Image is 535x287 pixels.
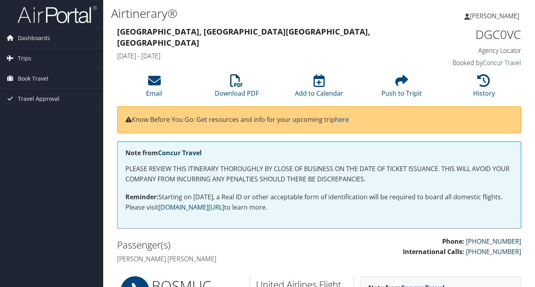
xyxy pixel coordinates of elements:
h4: [DATE] - [DATE] [117,52,417,60]
span: Trips [18,48,31,68]
h4: Agency Locator [429,46,521,55]
strong: International Calls: [403,247,464,256]
h2: Passenger(s) [117,238,313,252]
strong: Reminder: [125,193,158,201]
a: Add to Calendar [295,79,343,98]
p: Starting on [DATE], a Real ID or other acceptable form of identification will be required to boar... [125,192,513,212]
a: Concur Travel [483,58,521,67]
p: PLEASE REVIEW THIS ITINERARY THOROUGHLY BY CLOSE OF BUSINESS ON THE DATE OF TICKET ISSUANCE. THIS... [125,164,513,184]
h1: Airtinerary® [111,5,389,22]
span: Dashboards [18,28,50,48]
strong: [GEOGRAPHIC_DATA], [GEOGRAPHIC_DATA] [GEOGRAPHIC_DATA], [GEOGRAPHIC_DATA] [117,26,370,48]
h4: [PERSON_NAME] [PERSON_NAME] [117,254,313,263]
a: [PHONE_NUMBER] [466,237,521,246]
span: Book Travel [18,69,48,89]
a: [PERSON_NAME] [464,4,527,28]
p: Know Before You Go: Get resources and info for your upcoming trip [125,115,513,125]
a: [PHONE_NUMBER] [466,247,521,256]
a: [DOMAIN_NAME][URL] [158,203,224,212]
img: airportal-logo.png [17,5,97,24]
a: Email [146,79,162,98]
a: Download PDF [215,79,259,98]
span: Travel Approval [18,89,60,109]
a: Concur Travel [158,148,202,157]
a: History [473,79,495,98]
h4: Booked by [429,58,521,67]
a: Push to Tripit [381,79,422,98]
h1: DGC0VC [429,26,521,43]
span: [PERSON_NAME] [470,12,519,20]
strong: Note from [125,148,202,157]
strong: Phone: [442,237,464,246]
a: here [335,115,349,124]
